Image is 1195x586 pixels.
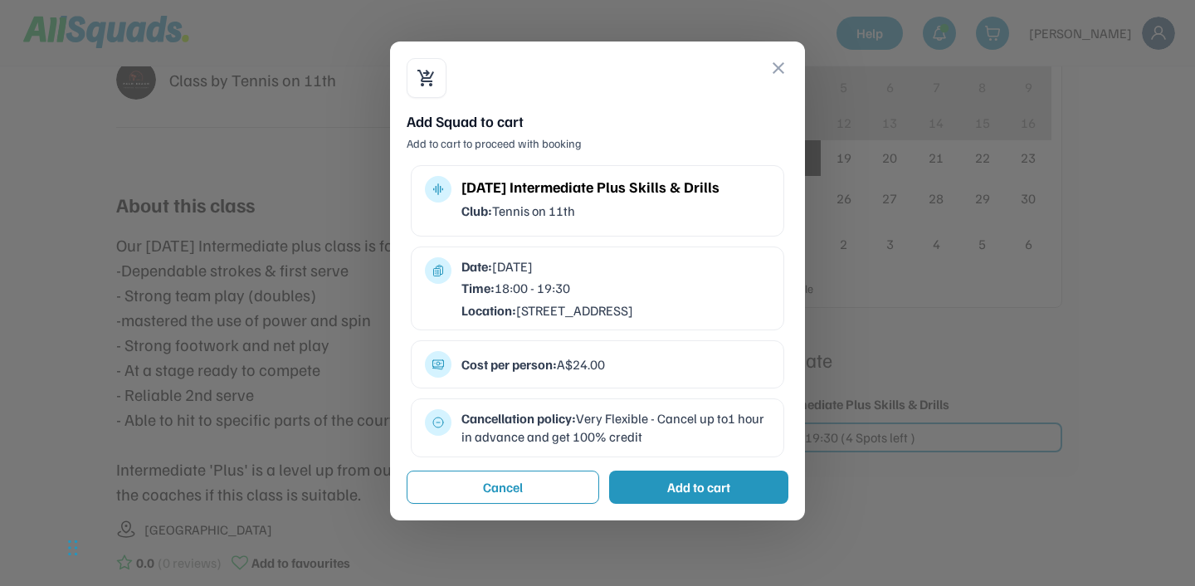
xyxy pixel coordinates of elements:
button: multitrack_audio [432,183,445,196]
button: shopping_cart_checkout [417,68,437,88]
div: Add Squad to cart [407,111,788,132]
div: [DATE] [461,257,770,276]
div: [DATE] Intermediate Plus Skills & Drills [461,176,770,198]
strong: Cost per person: [461,356,557,373]
strong: Date: [461,258,492,275]
div: Add to cart to proceed with booking [407,135,788,152]
button: Cancel [407,471,599,504]
div: Tennis on 11th [461,202,770,220]
div: Very Flexible - Cancel up to1 hour in advance and get 100% credit [461,409,770,447]
strong: Club: [461,203,492,219]
strong: Time: [461,280,495,296]
div: 18:00 - 19:30 [461,279,770,297]
button: close [768,58,788,78]
strong: Location: [461,302,516,319]
div: A$24.00 [461,355,770,374]
strong: Cancellation policy: [461,410,576,427]
div: Add to cart [667,477,730,497]
div: [STREET_ADDRESS] [461,301,770,320]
